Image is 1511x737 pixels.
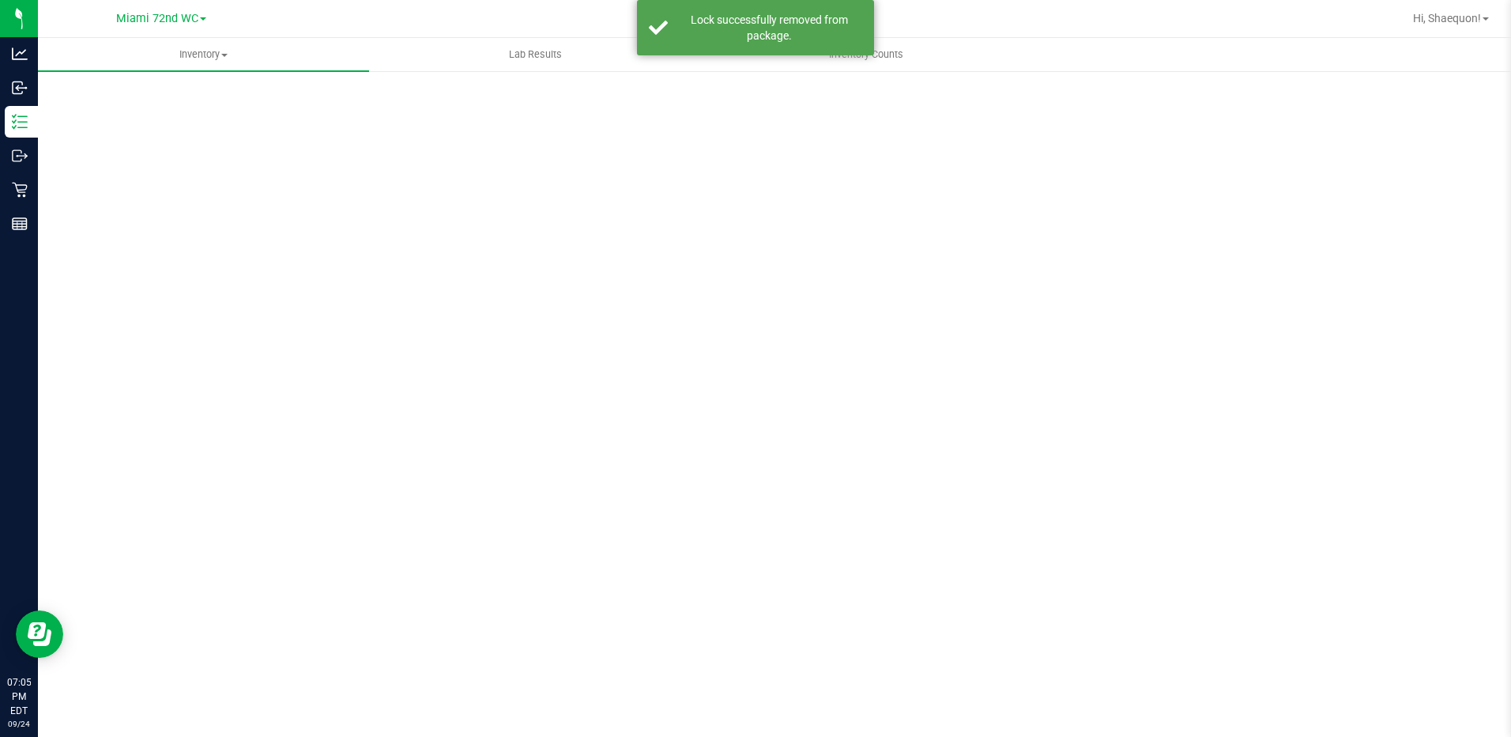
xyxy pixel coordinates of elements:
[488,47,583,62] span: Lab Results
[12,46,28,62] inline-svg: Analytics
[676,12,862,43] div: Lock successfully removed from package.
[12,114,28,130] inline-svg: Inventory
[7,718,31,730] p: 09/24
[369,38,700,71] a: Lab Results
[12,148,28,164] inline-svg: Outbound
[16,610,63,658] iframe: Resource center
[7,675,31,718] p: 07:05 PM EDT
[38,47,369,62] span: Inventory
[12,216,28,232] inline-svg: Reports
[12,80,28,96] inline-svg: Inbound
[116,12,198,25] span: Miami 72nd WC
[38,38,369,71] a: Inventory
[12,182,28,198] inline-svg: Retail
[1413,12,1481,25] span: Hi, Shaequon!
